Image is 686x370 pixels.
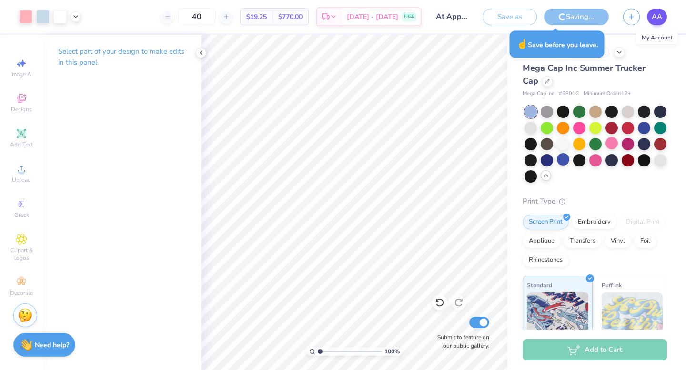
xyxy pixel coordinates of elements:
[652,11,662,22] span: AA
[5,246,38,262] span: Clipart & logos
[602,292,663,340] img: Puff Ink
[605,234,631,248] div: Vinyl
[12,176,31,184] span: Upload
[523,62,646,87] span: Mega Cap Inc Summer Trucker Cap
[602,280,622,290] span: Puff Ink
[10,70,33,78] span: Image AI
[634,234,656,248] div: Foil
[559,90,579,98] span: # 6801C
[404,13,414,20] span: FREE
[516,38,528,50] span: ☝️
[10,289,33,297] span: Decorate
[523,253,569,267] div: Rhinestones
[523,215,569,229] div: Screen Print
[523,90,554,98] span: Mega Cap Inc
[246,12,267,22] span: $19.25
[432,333,489,350] label: Submit to feature on our public gallery.
[584,90,631,98] span: Minimum Order: 12 +
[58,46,186,68] p: Select part of your design to make edits in this panel
[647,9,667,25] a: AA
[429,7,475,26] input: Untitled Design
[527,292,588,340] img: Standard
[11,106,32,113] span: Designs
[636,31,678,44] div: My Account
[564,234,602,248] div: Transfers
[278,12,303,22] span: $770.00
[35,341,69,350] strong: Need help?
[527,280,552,290] span: Standard
[384,347,400,356] span: 100 %
[523,234,561,248] div: Applique
[178,8,215,25] input: – –
[14,211,29,219] span: Greek
[572,215,617,229] div: Embroidery
[10,141,33,148] span: Add Text
[347,12,398,22] span: [DATE] - [DATE]
[510,31,605,58] div: Save before you leave.
[523,196,667,207] div: Print Type
[620,215,666,229] div: Digital Print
